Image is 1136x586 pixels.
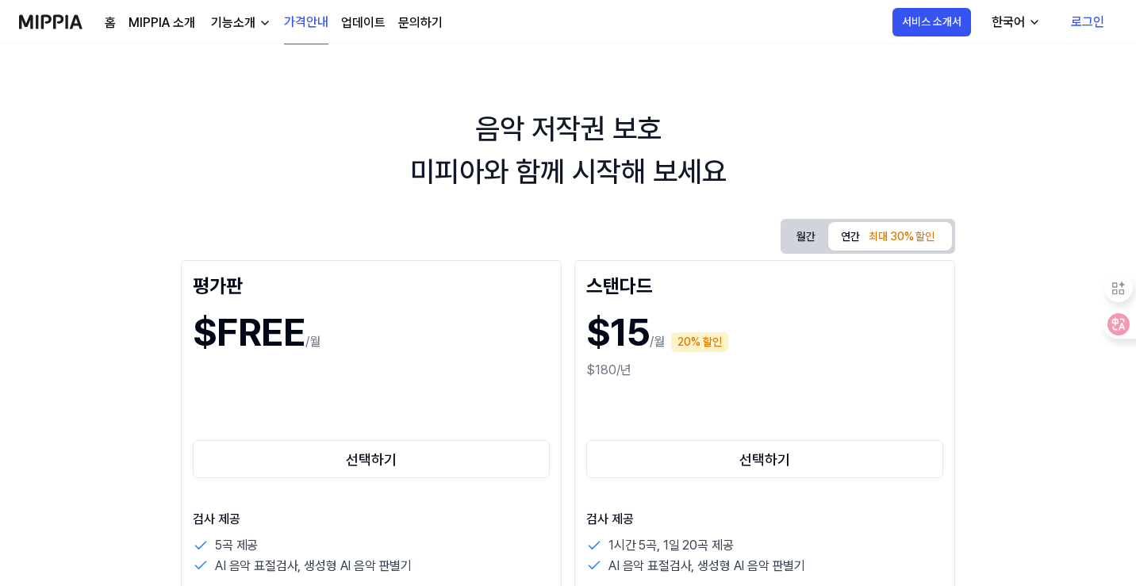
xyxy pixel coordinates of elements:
[864,225,939,249] div: 최대 30% 할인
[671,332,728,352] div: 20% 할인
[193,510,550,529] p: 검사 제공
[193,440,550,478] button: 선택하기
[259,17,271,29] img: down
[650,332,665,351] p: /월
[892,8,971,36] button: 서비스 소개서
[828,222,952,251] button: 연간
[208,13,259,33] div: 기능소개
[608,535,733,556] p: 1시간 5곡, 1일 20곡 제공
[208,13,271,33] button: 기능소개
[608,556,805,576] p: AI 음악 표절검사, 생성형 AI 음악 판별기
[586,272,943,297] div: 스탠다드
[215,556,412,576] p: AI 음악 표절검사, 생성형 AI 음악 판별기
[784,222,828,251] button: 월간
[193,272,550,297] div: 평가판
[586,437,943,481] a: 선택하기
[215,535,258,556] p: 5곡 제공
[193,437,550,481] a: 선택하기
[586,361,943,380] div: $180/년
[988,13,1028,32] div: 한국어
[193,304,305,361] h1: $FREE
[398,13,443,33] a: 문의하기
[979,6,1050,38] button: 한국어
[586,510,943,529] p: 검사 제공
[105,13,116,33] a: 홈
[341,13,386,33] a: 업데이트
[284,1,328,44] a: 가격안내
[586,440,943,478] button: 선택하기
[305,332,320,351] p: /월
[129,13,195,33] a: MIPPIA 소개
[586,304,650,361] h1: $15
